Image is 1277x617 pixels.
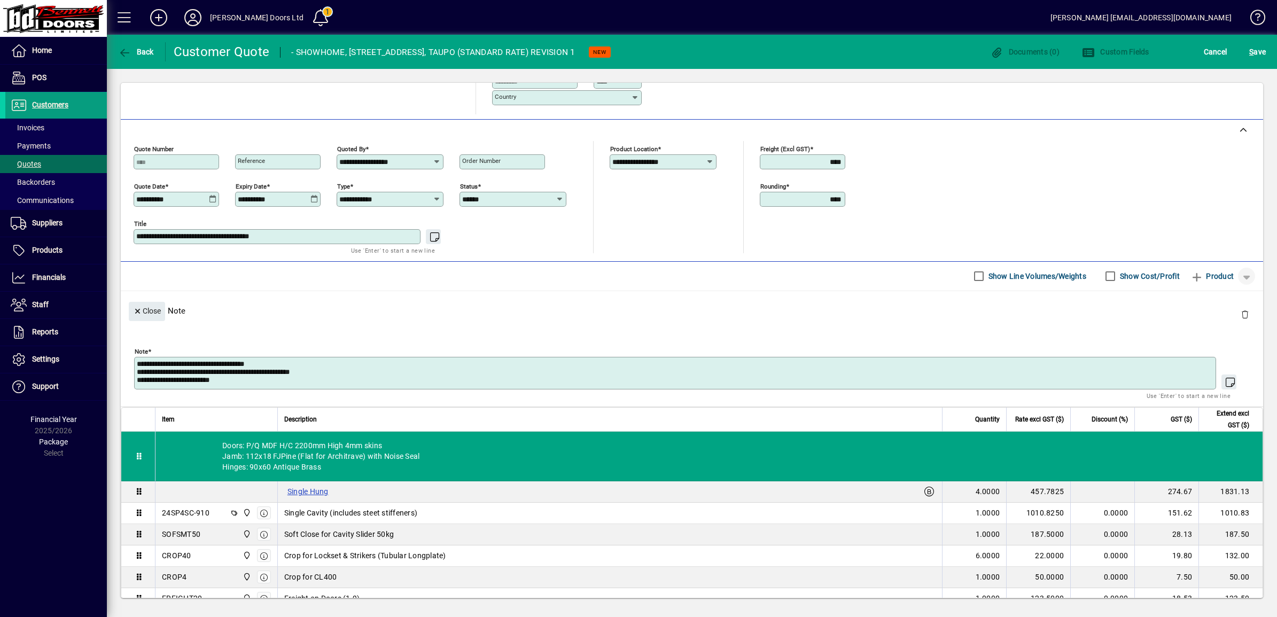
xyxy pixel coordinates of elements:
mat-label: Quoted by [337,145,365,152]
div: 24SP4SC-910 [162,507,209,518]
div: Note [121,291,1263,330]
span: Bennett Doors Ltd [240,507,252,519]
div: CROP4 [162,572,186,582]
mat-label: Title [134,220,146,227]
span: Cancel [1204,43,1227,60]
span: Home [32,46,52,54]
span: Bennett Doors Ltd [240,550,252,561]
mat-label: Order number [462,157,501,165]
a: Support [5,373,107,400]
span: POS [32,73,46,82]
span: Quotes [11,160,41,168]
label: Single Hung [284,485,332,498]
span: Close [133,302,161,320]
td: 151.62 [1134,503,1198,524]
td: 0.0000 [1070,588,1134,610]
span: Quantity [975,413,1000,425]
button: Profile [176,8,210,27]
a: Quotes [5,155,107,173]
a: Communications [5,191,107,209]
td: 0.0000 [1070,524,1134,545]
td: 0.0000 [1070,545,1134,567]
mat-label: Reference [238,157,265,165]
td: 1010.83 [1198,503,1263,524]
a: Products [5,237,107,264]
label: Show Line Volumes/Weights [986,271,1086,282]
a: Invoices [5,119,107,137]
mat-hint: Use 'Enter' to start a new line [1147,389,1231,402]
span: 4.0000 [976,486,1000,497]
button: Close [129,302,165,321]
mat-label: Expiry date [236,182,267,190]
mat-label: Status [460,182,478,190]
span: GST ($) [1171,413,1192,425]
td: 28.13 [1134,524,1198,545]
td: 0.0000 [1070,503,1134,524]
td: 7.50 [1134,567,1198,588]
label: Show Cost/Profit [1118,271,1180,282]
span: Communications [11,196,74,205]
a: Payments [5,137,107,155]
span: 6.0000 [976,550,1000,561]
span: Single Cavity (includes steet stiffeners) [284,507,417,518]
span: Reports [32,327,58,336]
div: 22.0000 [1013,550,1064,561]
td: 132.00 [1198,545,1263,567]
mat-label: Quote number [134,145,174,152]
td: 19.80 [1134,545,1198,567]
a: POS [5,65,107,91]
span: Package [39,438,68,446]
span: Customers [32,100,68,109]
span: NEW [593,49,606,56]
span: Financials [32,273,66,282]
span: Freight on Doors (1-9) [284,593,360,604]
button: Save [1247,42,1268,61]
span: 1.0000 [976,572,1000,582]
app-page-header-button: Close [126,306,168,315]
span: Invoices [11,123,44,132]
div: CROP40 [162,550,191,561]
span: S [1249,48,1253,56]
span: Back [118,48,154,56]
button: Custom Fields [1079,42,1152,61]
td: 274.67 [1134,481,1198,503]
span: Settings [32,355,59,363]
span: Payments [11,142,51,150]
span: Bennett Doors Ltd [240,528,252,540]
mat-label: Type [337,182,350,190]
a: Home [5,37,107,64]
button: Product [1185,267,1239,286]
mat-label: Quote date [134,182,165,190]
span: 1.0000 [976,529,1000,540]
span: Backorders [11,178,55,186]
td: 18.53 [1134,588,1198,610]
span: Bennett Doors Ltd [240,571,252,583]
span: Documents (0) [990,48,1060,56]
div: 187.5000 [1013,529,1064,540]
a: Knowledge Base [1242,2,1264,37]
button: Cancel [1201,42,1230,61]
span: Rate excl GST ($) [1015,413,1064,425]
span: Crop for Lockset & Strikers (Tubular Longplate) [284,550,446,561]
div: [PERSON_NAME] Doors Ltd [210,9,303,26]
span: Financial Year [30,415,77,424]
td: 1831.13 [1198,481,1263,503]
a: Suppliers [5,210,107,237]
a: Settings [5,346,107,373]
span: Staff [32,300,49,309]
button: Documents (0) [987,42,1062,61]
div: FREIGHT20 [162,593,202,604]
td: 0.0000 [1070,567,1134,588]
div: 457.7825 [1013,486,1064,497]
div: [PERSON_NAME] [EMAIL_ADDRESS][DOMAIN_NAME] [1050,9,1232,26]
a: Financials [5,264,107,291]
td: 123.50 [1198,588,1263,610]
span: Extend excl GST ($) [1205,408,1249,431]
div: 50.0000 [1013,572,1064,582]
div: Doors: P/Q MDF H/C 2200mm High 4mm skins Jamb: 112x18 FJPine (Flat for Architrave) with Noise Sea... [155,432,1263,481]
button: Back [115,42,157,61]
a: Backorders [5,173,107,191]
mat-label: Rounding [760,182,786,190]
span: Soft Close for Cavity Slider 50kg [284,529,394,540]
app-page-header-button: Back [107,42,166,61]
